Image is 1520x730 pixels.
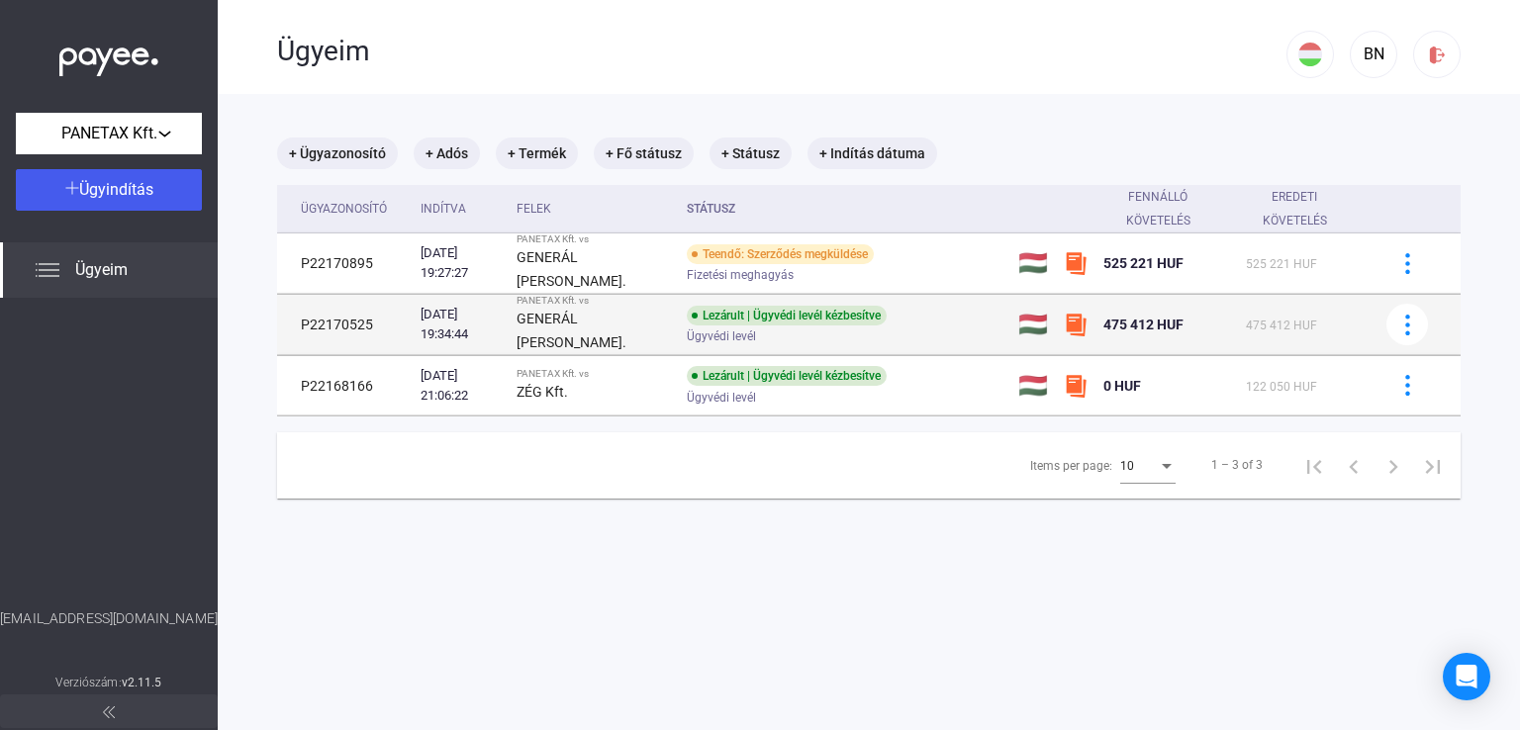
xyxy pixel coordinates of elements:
[1246,185,1362,232] div: Eredeti követelés
[277,35,1286,68] div: Ügyeim
[687,306,887,325] div: Lezárult | Ügyvédi levél kézbesítve
[1064,313,1088,336] img: szamlazzhu-mini
[75,258,128,282] span: Ügyeim
[59,37,158,77] img: white-payee-white-dot.svg
[1413,31,1461,78] button: logout-red
[517,368,672,380] div: PANETAX Kft. vs
[710,137,792,169] mat-chip: + Státusz
[517,384,568,400] strong: ZÉG Kft.
[36,258,59,282] img: list.svg
[277,356,413,415] td: P22168166
[1246,185,1344,232] div: Eredeti követelés
[1427,45,1448,65] img: logout-red
[1103,255,1184,271] span: 525 221 HUF
[1350,31,1397,78] button: BN
[277,233,413,294] td: P22170895
[61,122,157,145] span: PANETAX Kft.
[103,706,115,718] img: arrow-double-left-grey.svg
[1103,185,1211,232] div: Fennálló követelés
[421,366,501,406] div: [DATE] 21:06:22
[687,263,794,287] span: Fizetési meghagyás
[1010,233,1056,294] td: 🇭🇺
[1397,253,1418,274] img: more-blue
[517,295,672,307] div: PANETAX Kft. vs
[414,137,480,169] mat-chip: + Adós
[517,311,626,350] strong: GENERÁL [PERSON_NAME].
[679,185,1010,233] th: Státusz
[1413,445,1453,485] button: Last page
[421,197,466,221] div: Indítva
[687,244,874,264] div: Teendő: Szerződés megküldése
[1397,315,1418,335] img: more-blue
[122,676,162,689] strong: v2.11.5
[277,295,413,355] td: P22170525
[1386,365,1428,407] button: more-blue
[1064,374,1088,398] img: szamlazzhu-mini
[301,197,387,221] div: Ügyazonosító
[517,197,551,221] div: Felek
[79,180,153,199] span: Ügyindítás
[1064,251,1088,275] img: szamlazzhu-mini
[517,233,672,245] div: PANETAX Kft. vs
[1294,445,1334,485] button: First page
[1010,356,1056,415] td: 🇭🇺
[1374,445,1413,485] button: Next page
[421,243,501,283] div: [DATE] 19:27:27
[1397,375,1418,396] img: more-blue
[1010,295,1056,355] td: 🇭🇺
[1246,380,1317,394] span: 122 050 HUF
[517,197,672,221] div: Felek
[517,249,626,289] strong: GENERÁL [PERSON_NAME].
[421,305,501,344] div: [DATE] 19:34:44
[16,113,202,154] button: PANETAX Kft.
[1286,31,1334,78] button: HU
[1030,454,1112,478] div: Items per page:
[1298,43,1322,66] img: HU
[687,386,756,410] span: Ügyvédi levél
[1246,319,1317,332] span: 475 412 HUF
[1386,242,1428,284] button: more-blue
[1120,459,1134,473] span: 10
[807,137,937,169] mat-chip: + Indítás dátuma
[1357,43,1390,66] div: BN
[421,197,501,221] div: Indítva
[1103,185,1229,232] div: Fennálló követelés
[277,137,398,169] mat-chip: + Ügyazonosító
[1334,445,1374,485] button: Previous page
[687,366,887,386] div: Lezárult | Ügyvédi levél kézbesítve
[1103,378,1141,394] span: 0 HUF
[1103,317,1184,332] span: 475 412 HUF
[1211,453,1263,477] div: 1 – 3 of 3
[301,197,405,221] div: Ügyazonosító
[1386,304,1428,345] button: more-blue
[594,137,694,169] mat-chip: + Fő státusz
[496,137,578,169] mat-chip: + Termék
[1246,257,1317,271] span: 525 221 HUF
[1120,453,1176,477] mat-select: Items per page:
[65,181,79,195] img: plus-white.svg
[687,324,756,348] span: Ügyvédi levél
[1443,653,1490,700] div: Open Intercom Messenger
[16,169,202,211] button: Ügyindítás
